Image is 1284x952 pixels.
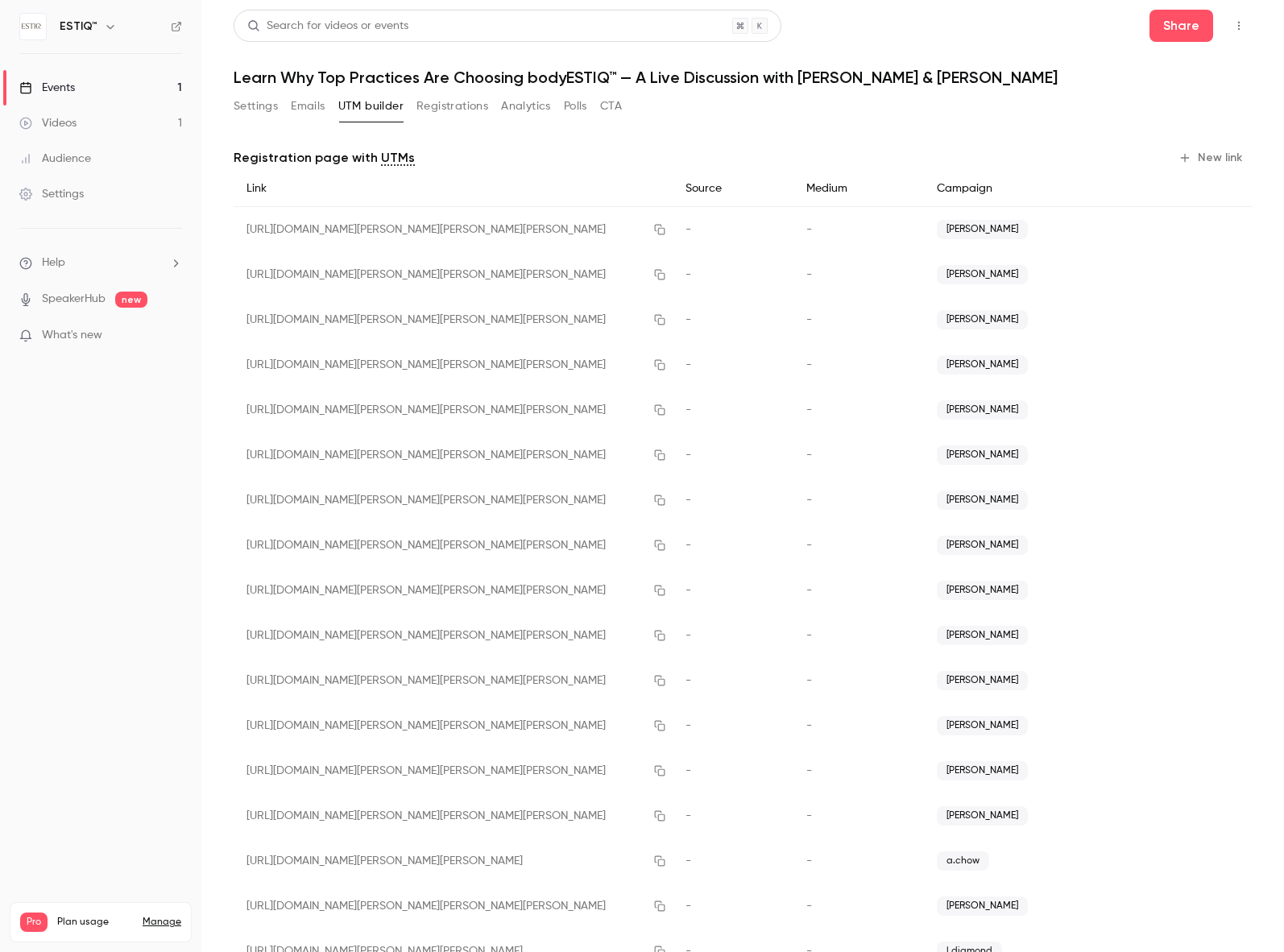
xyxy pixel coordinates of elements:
span: - [685,675,691,686]
div: [URL][DOMAIN_NAME][PERSON_NAME][PERSON_NAME][PERSON_NAME] [234,523,673,568]
div: [URL][DOMAIN_NAME][PERSON_NAME][PERSON_NAME][PERSON_NAME] [234,342,673,387]
button: New link [1172,145,1252,171]
div: [URL][DOMAIN_NAME][PERSON_NAME][PERSON_NAME][PERSON_NAME] [234,613,673,658]
div: Search for videos or events [247,18,408,35]
h6: ESTIQ™ [60,19,97,35]
span: - [806,404,812,416]
span: - [685,855,691,867]
div: Campaign [924,171,1151,207]
span: - [685,269,691,280]
span: [PERSON_NAME] [937,761,1028,780]
span: - [806,585,812,596]
span: [PERSON_NAME] [937,536,1028,555]
li: help-dropdown-opener [19,255,182,271]
span: [PERSON_NAME] [937,806,1028,826]
span: - [685,449,691,461]
div: [URL][DOMAIN_NAME][PERSON_NAME][PERSON_NAME][PERSON_NAME] [234,703,673,748]
div: [URL][DOMAIN_NAME][PERSON_NAME][PERSON_NAME][PERSON_NAME] [234,748,673,793]
div: [URL][DOMAIN_NAME][PERSON_NAME][PERSON_NAME][PERSON_NAME] [234,297,673,342]
span: - [685,720,691,731]
span: [PERSON_NAME] [937,896,1028,916]
button: UTM builder [338,93,404,119]
div: [URL][DOMAIN_NAME][PERSON_NAME][PERSON_NAME][PERSON_NAME] [234,478,673,523]
div: Settings [19,186,84,202]
button: Share [1149,10,1213,42]
button: Settings [234,93,278,119]
button: Emails [291,93,325,119]
p: Registration page with [234,148,415,168]
div: [URL][DOMAIN_NAME][PERSON_NAME][PERSON_NAME][PERSON_NAME] [234,433,673,478]
div: Source [673,171,793,207]
span: Plan usage [57,916,133,929]
img: ESTIQ™ [20,14,46,39]
span: - [685,630,691,641]
div: Medium [793,171,924,207]
span: - [685,224,691,235]
a: UTMs [381,148,415,168]
div: [URL][DOMAIN_NAME][PERSON_NAME][PERSON_NAME][PERSON_NAME] [234,387,673,433]
iframe: Noticeable Trigger [163,329,182,343]
span: [PERSON_NAME] [937,310,1028,329]
span: [PERSON_NAME] [937,445,1028,465]
span: [PERSON_NAME] [937,265,1028,284]
button: Registrations [416,93,488,119]
span: - [685,495,691,506]
span: - [806,269,812,280]
span: - [806,675,812,686]
span: [PERSON_NAME] [937,716,1028,735]
span: - [806,900,812,912]
div: [URL][DOMAIN_NAME][PERSON_NAME][PERSON_NAME] [234,838,673,884]
button: Polls [564,93,587,119]
span: - [685,540,691,551]
a: SpeakerHub [42,291,106,308]
span: [PERSON_NAME] [937,671,1028,690]
span: - [685,404,691,416]
span: - [685,765,691,776]
span: a.chow [937,851,989,871]
span: - [685,900,691,912]
span: - [685,810,691,822]
span: - [685,359,691,370]
span: - [806,449,812,461]
span: - [806,855,812,867]
span: - [806,540,812,551]
span: - [685,314,691,325]
div: [URL][DOMAIN_NAME][PERSON_NAME][PERSON_NAME][PERSON_NAME] [234,884,673,929]
span: [PERSON_NAME] [937,490,1028,510]
span: - [806,810,812,822]
span: - [806,224,812,235]
span: - [806,359,812,370]
span: [PERSON_NAME] [937,626,1028,645]
div: [URL][DOMAIN_NAME][PERSON_NAME][PERSON_NAME][PERSON_NAME] [234,568,673,613]
span: Pro [20,913,48,932]
div: [URL][DOMAIN_NAME][PERSON_NAME][PERSON_NAME][PERSON_NAME] [234,252,673,297]
span: - [806,495,812,506]
div: Events [19,80,75,96]
span: - [806,314,812,325]
span: [PERSON_NAME] [937,581,1028,600]
button: CTA [600,93,622,119]
span: - [806,630,812,641]
div: [URL][DOMAIN_NAME][PERSON_NAME][PERSON_NAME][PERSON_NAME] [234,793,673,838]
span: new [115,292,147,308]
span: - [685,585,691,596]
a: Manage [143,916,181,929]
span: [PERSON_NAME] [937,355,1028,375]
span: What's new [42,327,102,344]
span: [PERSON_NAME] [937,400,1028,420]
span: Help [42,255,65,271]
div: Videos [19,115,77,131]
button: Analytics [501,93,551,119]
div: [URL][DOMAIN_NAME][PERSON_NAME][PERSON_NAME][PERSON_NAME] [234,658,673,703]
span: - [806,765,812,776]
span: - [806,720,812,731]
span: [PERSON_NAME] [937,220,1028,239]
h1: Learn Why Top Practices Are Choosing bodyESTIQ™ — A Live Discussion with [PERSON_NAME] & [PERSON_... [234,68,1252,87]
div: [URL][DOMAIN_NAME][PERSON_NAME][PERSON_NAME][PERSON_NAME] [234,207,673,253]
div: Audience [19,151,91,167]
div: Link [234,171,673,207]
